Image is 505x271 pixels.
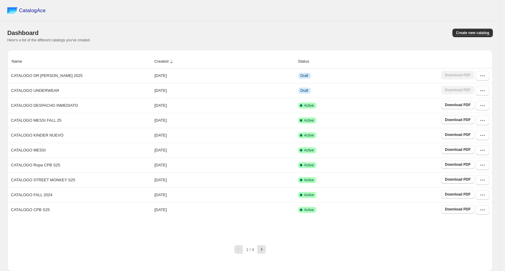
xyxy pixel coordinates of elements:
td: [DATE] [153,172,296,187]
a: Download PDF [441,101,474,109]
span: Active [304,148,314,153]
td: [DATE] [153,68,296,83]
p: CATALOGO KINDER NUEVO [11,132,64,138]
span: Download PDF [445,132,471,137]
a: Download PDF [441,175,474,184]
span: Active [304,178,314,182]
span: Download PDF [445,177,471,182]
p: CATALOGO CPB S25 [11,207,50,213]
td: [DATE] [153,187,296,202]
span: Here's a list of the different catalogs you've created. [7,38,91,42]
span: Download PDF [445,192,471,197]
span: Active [304,133,314,138]
p: CATALOGO UNDERWEAR [11,88,59,94]
p: CATALOGO Ropa CPB S25 [11,162,60,168]
td: [DATE] [153,128,296,143]
button: Created [153,56,175,67]
span: Active [304,207,314,212]
p: CATALOGO DR [PERSON_NAME] 2025 [11,73,83,79]
td: [DATE] [153,113,296,128]
span: Active [304,163,314,168]
td: [DATE] [153,202,296,217]
td: [DATE] [153,158,296,172]
p: CATALOGO STREET MONKEY S25 [11,177,75,183]
span: Active [304,193,314,197]
td: [DATE] [153,83,296,98]
span: Dashboard [7,30,39,36]
span: Active [304,118,314,123]
p: CATALOGO MESSI [11,147,46,153]
span: CatalogAce [19,8,46,14]
button: Create new catalog [452,29,493,37]
a: Download PDF [441,130,474,139]
span: Draft [301,88,308,93]
a: Download PDF [441,116,474,124]
img: catalog ace [7,7,18,14]
span: Download PDF [445,207,471,212]
span: Active [304,103,314,108]
a: Download PDF [441,190,474,199]
a: Download PDF [441,160,474,169]
button: Name [11,56,29,67]
p: CATALOGO DESPACHO INMEDIATO [11,102,78,109]
button: Status [297,56,316,67]
a: Download PDF [441,145,474,154]
span: Draft [301,73,308,78]
span: Download PDF [445,162,471,167]
span: Create new catalog [456,30,489,35]
span: 1 / 4 [246,247,254,252]
td: [DATE] [153,143,296,158]
p: CATALOGO MESSI FALL 25 [11,117,61,123]
a: Download PDF [441,205,474,214]
span: Download PDF [445,147,471,152]
td: [DATE] [153,98,296,113]
p: CATALOGO FALL 2024 [11,192,52,198]
span: Download PDF [445,117,471,122]
span: Download PDF [445,102,471,107]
